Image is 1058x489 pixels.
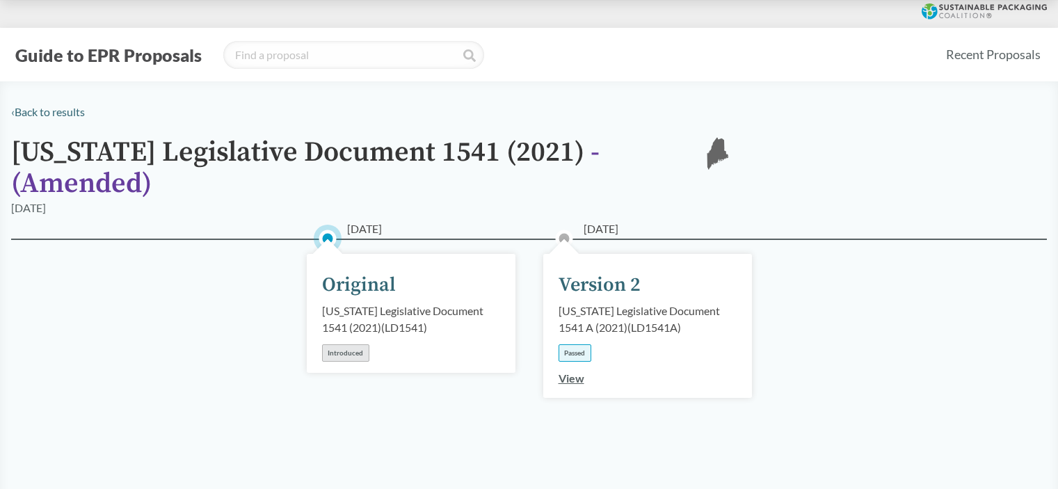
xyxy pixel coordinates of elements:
div: Passed [559,344,591,362]
a: Recent Proposals [940,39,1047,70]
div: [US_STATE] Legislative Document 1541 A (2021) ( LD1541A ) [559,303,737,336]
input: Find a proposal [223,41,484,69]
div: Original [322,271,396,300]
a: ‹Back to results [11,105,85,118]
h1: [US_STATE] Legislative Document 1541 (2021) [11,137,679,200]
span: [DATE] [584,221,618,237]
a: View [559,371,584,385]
span: [DATE] [347,221,382,237]
div: [DATE] [11,200,46,216]
div: Introduced [322,344,369,362]
button: Guide to EPR Proposals [11,44,206,66]
span: - ( Amended ) [11,135,600,201]
div: Version 2 [559,271,641,300]
div: [US_STATE] Legislative Document 1541 (2021) ( LD1541 ) [322,303,500,336]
